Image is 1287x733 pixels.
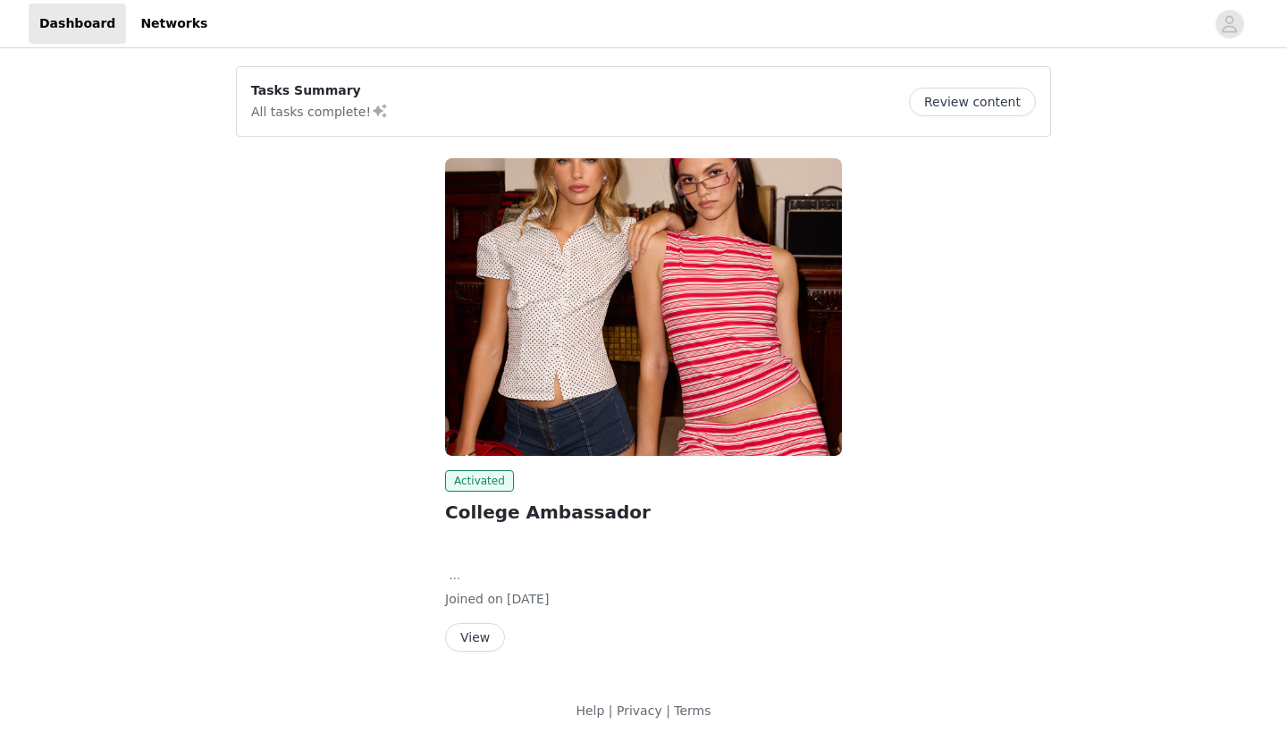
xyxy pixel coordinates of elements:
[909,88,1036,116] button: Review content
[445,592,503,606] span: Joined on
[674,704,711,718] a: Terms
[445,470,514,492] span: Activated
[130,4,218,44] a: Networks
[609,704,613,718] span: |
[1221,10,1238,38] div: avatar
[251,100,389,122] p: All tasks complete!
[445,158,842,456] img: Edikted
[617,704,662,718] a: Privacy
[666,704,670,718] span: |
[445,499,842,526] h2: College Ambassador
[445,631,505,645] a: View
[29,4,126,44] a: Dashboard
[251,81,389,100] p: Tasks Summary
[507,592,549,606] span: [DATE]
[445,623,505,652] button: View
[576,704,604,718] a: Help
